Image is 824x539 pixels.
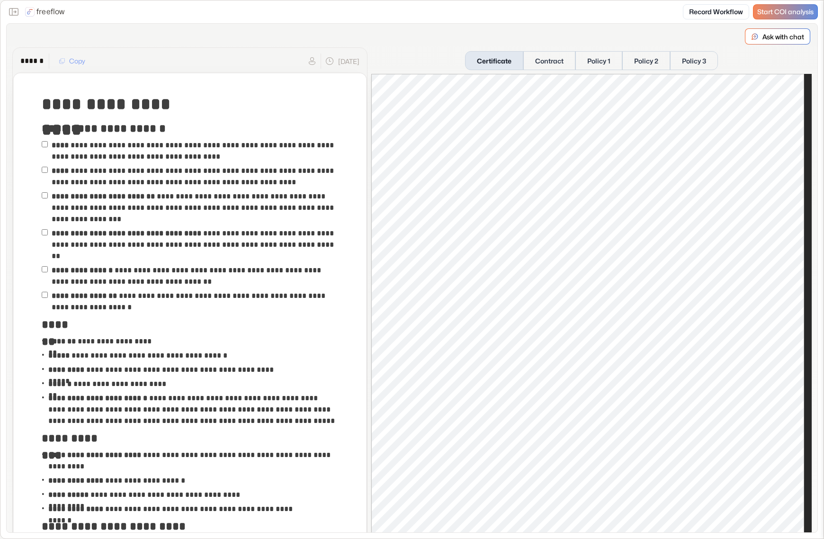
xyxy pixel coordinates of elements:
button: Policy 1 [575,51,622,70]
button: Policy 3 [670,51,718,70]
button: Copy [53,54,91,69]
iframe: Certificate [371,74,812,535]
button: Close the sidebar [6,4,21,19]
button: Certificate [465,51,523,70]
a: Record Workflow [683,4,749,19]
p: [DATE] [338,56,359,66]
button: Policy 2 [622,51,670,70]
p: Ask with chat [762,32,804,42]
p: freeflow [36,6,65,18]
a: freeflow [25,6,65,18]
a: Start COI analysis [753,4,818,19]
span: Start COI analysis [757,8,814,16]
button: Contract [523,51,575,70]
